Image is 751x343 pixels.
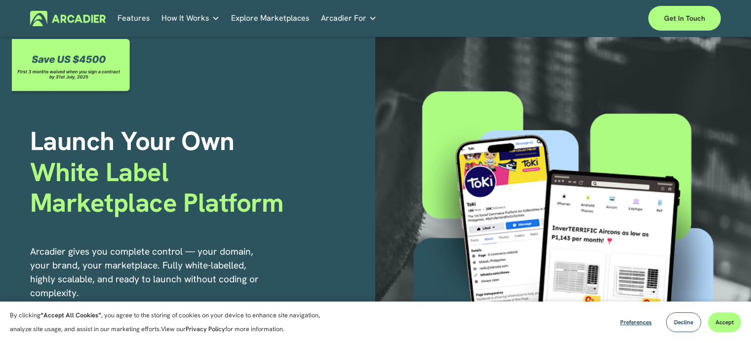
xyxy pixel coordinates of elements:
[161,11,220,26] a: folder dropdown
[620,318,652,326] span: Preferences
[118,11,150,26] a: Features
[648,6,721,31] a: Get in touch
[715,318,734,326] span: Accept
[30,155,283,220] span: White Label Marketplace Platform
[231,11,310,26] a: Explore Marketplaces
[321,11,377,26] a: folder dropdown
[30,126,376,218] h1: Launch Your Own
[666,312,701,332] button: Decline
[30,11,106,26] img: Arcadier
[321,11,366,25] span: Arcadier For
[186,325,225,333] a: Privacy Policy
[40,311,101,319] strong: “Accept All Cookies”
[30,245,260,300] p: Arcadier gives you complete control — your domain, your brand, your marketplace. Fully white-labe...
[161,11,209,25] span: How It Works
[10,308,331,336] p: By clicking , you agree to the storing of cookies on your device to enhance site navigation, anal...
[674,318,693,326] span: Decline
[708,312,741,332] button: Accept
[613,312,659,332] button: Preferences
